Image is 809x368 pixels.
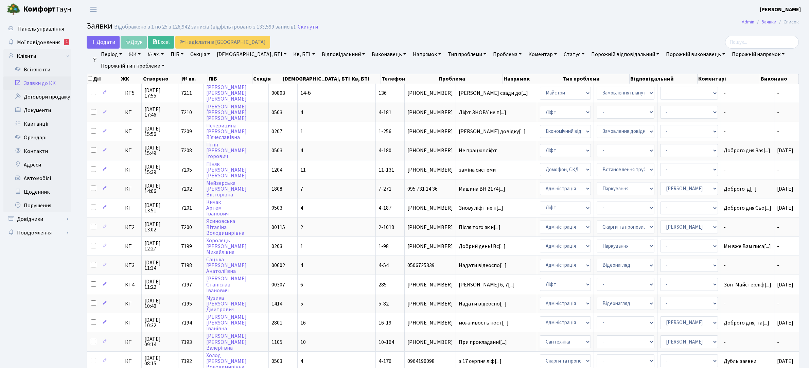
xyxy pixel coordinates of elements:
[125,301,139,306] span: КТ
[407,90,453,96] span: [PHONE_NUMBER]
[206,237,247,256] a: Хоролець[PERSON_NAME]Михайлівна
[3,212,71,226] a: Довідники
[724,358,771,364] span: Дубль заявки
[7,3,20,16] img: logo.png
[206,198,229,217] a: КичакАртемІванович
[459,338,507,346] span: При прокладанні[...]
[271,224,285,231] span: 00115
[271,128,282,135] span: 0207
[379,89,387,97] span: 136
[181,300,192,308] span: 7195
[407,358,453,364] span: 0964190098
[777,89,779,97] span: -
[407,263,453,268] span: 0506725339
[148,36,174,49] a: Excel
[379,319,391,327] span: 16-19
[125,167,139,173] span: КТ
[144,260,175,271] span: [DATE] 11:34
[724,225,771,230] span: -
[181,224,192,231] span: 7200
[144,355,175,366] span: [DATE] 08:15
[125,129,139,134] span: КТ
[503,74,562,84] th: Напрямок
[724,301,771,306] span: -
[407,205,453,211] span: [PHONE_NUMBER]
[206,218,244,237] a: ЯсиновськаВіталінаВолодимирівна
[181,338,192,346] span: 7193
[3,49,71,63] a: Клієнти
[407,301,453,306] span: [PHONE_NUMBER]
[724,243,771,250] span: Ми вже Вам писа[...]
[3,104,71,117] a: Документи
[724,319,769,327] span: Доброго дня, та[...]
[206,313,247,332] a: [PERSON_NAME][PERSON_NAME]Іванівна
[91,38,115,46] span: Додати
[300,281,303,288] span: 6
[459,224,500,231] span: Після того як н[...]
[300,300,303,308] span: 5
[181,185,192,193] span: 7202
[144,145,175,156] span: [DATE] 15:49
[144,164,175,175] span: [DATE] 15:39
[725,36,799,49] input: Пошук...
[379,128,391,135] span: 1-256
[724,129,771,134] span: -
[663,49,728,60] a: Порожній виконавець
[379,185,391,193] span: 7-271
[3,226,71,240] a: Повідомлення
[300,128,303,135] span: 1
[144,107,175,118] span: [DATE] 17:46
[142,74,181,84] th: Створено
[271,147,282,154] span: 0503
[3,36,71,49] a: Мої повідомлення1
[144,183,175,194] span: [DATE] 14:06
[206,179,247,198] a: Мейзерська[PERSON_NAME]Вікторівна
[181,147,192,154] span: 7208
[729,49,787,60] a: Порожній напрямок
[777,147,793,154] span: [DATE]
[64,39,69,45] div: 1
[271,243,282,250] span: 0203
[125,148,139,153] span: КТ
[562,74,630,84] th: Тип проблеми
[445,49,489,60] a: Тип проблеми
[144,279,175,290] span: [DATE] 11:22
[369,49,409,60] a: Виконавець
[181,319,192,327] span: 7194
[777,262,779,269] span: -
[188,49,213,60] a: Секція
[459,243,506,250] span: Добрий день! Вс[...]
[459,300,507,308] span: Надати відеоспо[...]
[206,333,247,352] a: [PERSON_NAME][PERSON_NAME]Валеріївна
[438,74,503,84] th: Проблема
[698,74,760,84] th: Коментарі
[459,262,507,269] span: Надати відеоспо[...]
[144,88,175,99] span: [DATE] 17:55
[777,224,779,231] span: -
[206,275,247,294] a: [PERSON_NAME]СтаніславІванович
[777,281,793,288] span: [DATE]
[379,262,389,269] span: 4-54
[120,74,142,84] th: ЖК
[588,49,662,60] a: Порожній відповідальний
[114,24,296,30] div: Відображено з 1 по 25 з 126,942 записів (відфільтровано з 133,599 записів).
[777,109,779,116] span: -
[724,90,771,96] span: -
[300,89,311,97] span: 14-б
[526,49,560,60] a: Коментар
[459,319,509,327] span: можливость пост[...]
[206,122,247,141] a: Печерицина[PERSON_NAME]В’ячеславівна
[125,186,139,192] span: КТ
[379,300,389,308] span: 5-82
[630,74,698,84] th: Відповідальний
[125,282,139,287] span: КТ4
[777,166,779,174] span: -
[724,339,771,345] span: -
[777,128,779,135] span: -
[206,84,247,103] a: [PERSON_NAME][PERSON_NAME][PERSON_NAME]
[777,319,793,327] span: [DATE]
[87,74,120,84] th: Дії
[126,49,143,60] a: ЖК
[3,158,71,172] a: Адреси
[18,25,64,33] span: Панель управління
